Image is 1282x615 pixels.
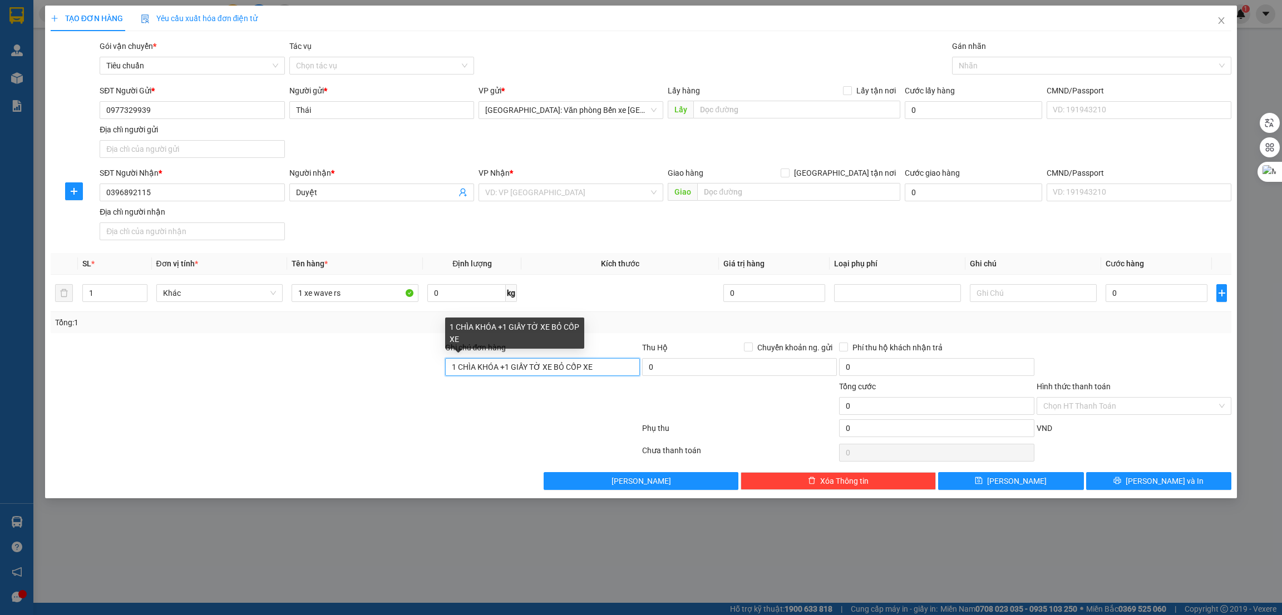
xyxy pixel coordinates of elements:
span: Mã đơn: VPHP1408250003 [4,59,170,75]
span: save [975,477,983,485]
span: Yêu cầu xuất hóa đơn điện tử [141,14,258,23]
input: Cước giao hàng [905,183,1042,201]
span: Hải Phòng: Văn phòng Bến xe Thượng Lý [485,102,657,118]
button: delete [55,284,73,302]
input: VD: Bàn, Ghế [292,284,418,302]
img: icon [141,14,150,23]
span: Cước hàng [1106,259,1144,268]
div: Phụ thu [641,422,838,442]
button: deleteXóa Thông tin [741,472,935,490]
span: plus [1217,289,1226,297]
span: Tiêu chuẩn [106,57,278,74]
input: Ghi chú đơn hàng [445,358,640,376]
button: plus [65,182,83,200]
strong: PHIẾU DÁN LÊN HÀNG [74,5,220,20]
div: Tổng: 1 [55,316,495,329]
label: Cước giao hàng [905,168,960,177]
span: Kích thước [601,259,639,268]
input: Dọc đường [697,183,900,201]
div: CMND/Passport [1047,167,1231,179]
div: Địa chỉ người nhận [100,206,284,218]
span: plus [66,187,82,196]
span: CÔNG TY TNHH CHUYỂN PHÁT NHANH BẢO AN [97,24,204,44]
span: Lấy [668,101,693,118]
div: Người gửi [289,85,474,97]
span: Tên hàng [292,259,328,268]
span: [PERSON_NAME] và In [1126,475,1204,487]
span: Gói vận chuyển [100,42,156,51]
span: Đơn vị tính [156,259,198,268]
span: Lấy hàng [668,86,700,95]
div: VP gửi [479,85,663,97]
th: Loại phụ phí [830,253,965,275]
span: delete [808,477,816,485]
label: Hình thức thanh toán [1037,382,1111,391]
span: Khác [163,285,277,301]
span: Tổng cước [839,382,876,391]
span: Thu Hộ [642,343,668,352]
span: VP Nhận [479,168,510,177]
span: Giá trị hàng [723,259,765,268]
span: [PHONE_NUMBER] [4,24,85,43]
input: Dọc đường [693,101,900,118]
span: TẠO ĐƠN HÀNG [51,14,123,23]
span: 08:55:05 [DATE] [4,77,70,86]
span: printer [1113,477,1121,485]
div: Chưa thanh toán [641,444,838,464]
span: plus [51,14,58,22]
label: Tác vụ [289,42,312,51]
span: Định lượng [452,259,492,268]
span: Xóa Thông tin [820,475,869,487]
span: [PERSON_NAME] [612,475,671,487]
span: SL [82,259,91,268]
div: SĐT Người Gửi [100,85,284,97]
span: Phí thu hộ khách nhận trả [848,341,947,354]
button: printer[PERSON_NAME] và In [1086,472,1232,490]
input: 0 [723,284,825,302]
span: close [1217,16,1226,25]
span: VND [1037,424,1052,433]
div: 1 CHÌA KHÓA +1 GIẤY TỜ XE BỎ CỐP XE [445,318,584,349]
button: Close [1206,6,1237,37]
input: Cước lấy hàng [905,101,1042,119]
button: [PERSON_NAME] [544,472,738,490]
div: CMND/Passport [1047,85,1231,97]
div: Địa chỉ người gửi [100,123,284,136]
input: Địa chỉ của người nhận [100,222,284,240]
button: plus [1216,284,1227,302]
span: Chuyển khoản ng. gửi [753,341,837,354]
th: Ghi chú [965,253,1101,275]
label: Cước lấy hàng [905,86,955,95]
span: Lấy tận nơi [852,85,900,97]
span: Giao [668,183,697,201]
strong: CSKH: [31,24,59,33]
input: Địa chỉ của người gửi [100,140,284,158]
span: [PERSON_NAME] [987,475,1047,487]
button: save[PERSON_NAME] [938,472,1084,490]
span: kg [506,284,517,302]
span: Giao hàng [668,168,703,177]
div: Người nhận [289,167,474,179]
div: SĐT Người Nhận [100,167,284,179]
label: Gán nhãn [952,42,986,51]
span: user-add [458,188,467,197]
input: Ghi Chú [970,284,1097,302]
span: [GEOGRAPHIC_DATA] tận nơi [790,167,900,179]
